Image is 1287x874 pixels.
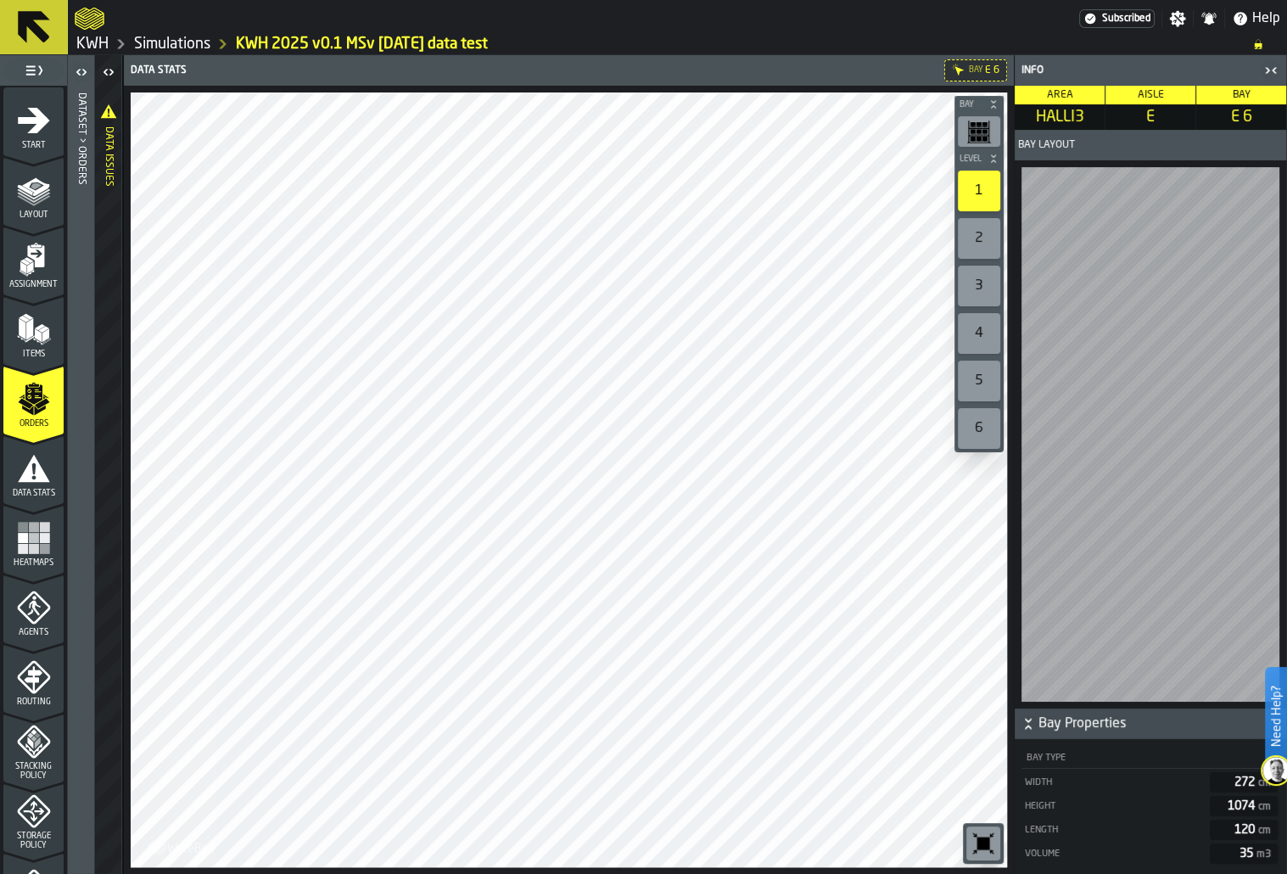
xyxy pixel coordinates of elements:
[1233,90,1251,100] span: Bay
[1018,64,1259,76] div: Info
[1259,60,1283,81] label: button-toggle-Close me
[3,505,64,573] li: menu Heatmaps
[1023,796,1278,816] div: StatList-item-Height
[3,87,64,155] li: menu Start
[76,89,87,870] div: Dataset > Orders
[1200,108,1283,126] span: E 6
[956,100,985,109] span: Bay
[95,55,121,874] header: Data Issues
[3,783,64,851] li: menu Storage Policy
[954,215,1004,262] div: button-toolbar-undefined
[958,171,1000,211] div: 1
[3,210,64,220] span: Layout
[1021,746,1279,769] div: StatList-item-Bay Type
[956,154,985,164] span: Level
[3,558,64,568] span: Heatmaps
[1234,824,1274,836] span: 120
[1194,10,1224,27] label: button-toggle-Notifications
[3,574,64,642] li: menu Agents
[954,405,1004,452] div: button-toolbar-undefined
[1102,13,1150,25] span: Subscribed
[954,310,1004,357] div: button-toolbar-undefined
[3,435,64,503] li: menu Data Stats
[970,830,997,857] svg: Reset zoom and position
[1258,778,1271,788] span: cm
[1162,10,1193,27] label: button-toggle-Settings
[3,762,64,781] span: Stacking Policy
[134,35,210,53] a: link-to-/wh/i/4fb45246-3b77-4bb5-b880-c337c3c5facb
[958,408,1000,449] div: 6
[1258,802,1271,812] span: cm
[954,113,1004,150] div: button-toolbar-undefined
[1023,777,1203,788] div: Width
[958,313,1000,354] div: 4
[969,65,983,75] div: Bay
[1256,849,1271,860] span: m3
[68,55,94,874] header: Dataset > Orders
[75,3,104,34] a: logo-header
[985,64,999,76] span: E 6
[1023,825,1203,836] div: Length
[3,227,64,294] li: menu Assignment
[1239,848,1274,860] span: 35
[1109,108,1192,126] span: E
[1023,801,1203,812] div: Height
[1023,820,1278,840] div: StatList-item-Length
[1038,714,1283,734] span: Bay Properties
[1234,776,1274,788] span: 272
[1228,800,1274,812] span: 1074
[958,266,1000,306] div: 3
[127,64,571,76] div: Data Stats
[1138,90,1164,100] span: Aisle
[958,361,1000,401] div: 5
[963,823,1004,864] div: button-toolbar-undefined
[1225,8,1287,29] label: button-toggle-Help
[1018,108,1101,126] span: HALLI3
[1079,9,1155,28] a: link-to-/wh/i/4fb45246-3b77-4bb5-b880-c337c3c5facb/settings/billing
[958,218,1000,259] div: 2
[1267,669,1285,764] label: Need Help?
[1258,826,1271,836] span: cm
[3,59,64,82] label: button-toggle-Toggle Full Menu
[3,698,64,707] span: Routing
[3,489,64,498] span: Data Stats
[1252,8,1280,29] span: Help
[3,141,64,150] span: Start
[3,157,64,225] li: menu Layout
[1023,843,1278,864] div: StatList-item-Volume
[3,644,64,712] li: menu Routing
[3,419,64,429] span: Orders
[954,167,1004,215] div: button-toolbar-undefined
[1015,55,1286,86] header: Info
[1047,90,1073,100] span: Area
[70,59,93,89] label: button-toggle-Open
[3,628,64,637] span: Agents
[76,35,109,53] a: link-to-/wh/i/4fb45246-3b77-4bb5-b880-c337c3c5facb
[3,280,64,289] span: Assignment
[954,357,1004,405] div: button-toolbar-undefined
[1015,709,1286,739] button: button-
[954,262,1004,310] div: button-toolbar-undefined
[1079,9,1155,28] div: Menu Subscription
[1025,753,1262,764] div: Bay Type
[954,96,1004,113] button: button-
[103,123,115,870] div: Data Issues
[952,64,965,77] div: Hide filter
[1023,849,1203,860] div: Volume
[124,55,1014,86] header: Data Stats
[1023,772,1278,793] div: StatList-item-Width
[1023,843,1278,864] div: RAW: 35055360
[75,34,1280,54] nav: Breadcrumb
[3,296,64,364] li: menu Items
[3,714,64,782] li: menu Stacking Policy
[236,35,488,53] a: link-to-/wh/i/4fb45246-3b77-4bb5-b880-c337c3c5facb/simulations/e271d19a-c01a-46d8-87c6-81bde1c9db5a
[954,150,1004,167] button: button-
[134,830,230,864] a: logo-header
[3,366,64,434] li: menu Orders
[3,350,64,359] span: Items
[97,59,120,89] label: button-toggle-Open
[1018,139,1075,151] span: Bay Layout
[3,832,64,850] span: Storage Policy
